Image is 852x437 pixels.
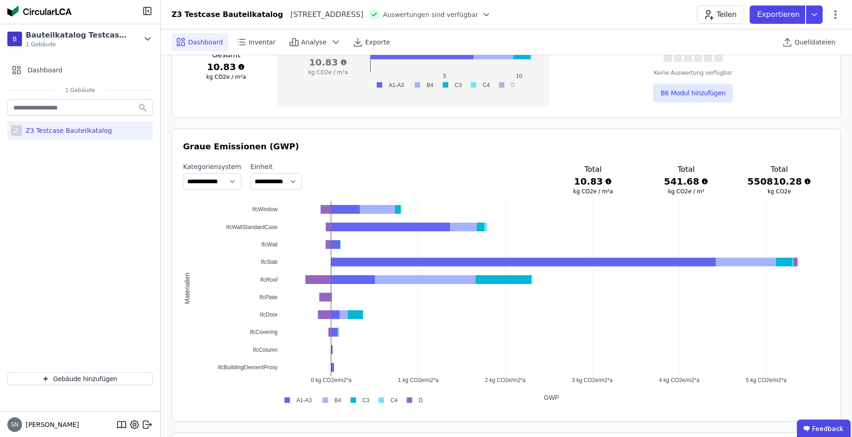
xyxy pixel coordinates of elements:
div: Z3 Testcase Bauteilkatalog [172,9,283,20]
h3: kg CO2e / m² [654,188,718,195]
h3: 10.83 [183,60,269,73]
h3: 550810.28 [747,175,811,188]
span: Analyse [301,38,327,47]
p: Exportieren [757,9,802,20]
div: Z3 Testcase Bauteilkatalog [22,126,112,135]
label: Kategoriensystem [183,162,241,171]
span: Exporte [365,38,390,47]
span: [PERSON_NAME] [22,420,79,429]
div: Z [11,125,22,136]
span: 1 Gebäude [56,87,105,94]
span: Inventar [249,38,276,47]
div: Keine Auswertung verfügbar [654,69,732,76]
div: [STREET_ADDRESS] [283,9,363,20]
span: Dashboard [188,38,223,47]
button: Teilen [697,5,744,24]
div: Bauteilkatalog Testcase Z3 [26,30,131,41]
span: 1 Gebäude [26,41,131,48]
label: Einheit [251,162,302,171]
h3: kg CO2e / m²a [561,188,625,195]
h3: 10.83 [286,56,371,69]
h3: Total [561,164,625,175]
button: B6 Modul hinzufügen [653,84,733,102]
img: Concular [7,5,72,16]
h3: 10.83 [561,175,625,188]
span: Auswertungen sind verfügbar [383,10,479,19]
span: Quelldateien [795,38,835,47]
h3: kg CO2e [747,188,811,195]
h3: 541.68 [654,175,718,188]
h3: Total [747,164,811,175]
h3: kg CO2e / m²a [286,69,371,76]
h3: Graue Emissionen (GWP) [183,140,830,153]
span: Dashboard [28,66,62,75]
button: Gebäude hinzufügen [7,372,153,385]
div: B [7,32,22,46]
span: SN [11,422,19,427]
h3: Gesamt [183,49,269,60]
h3: Total [654,164,718,175]
h3: kg CO2e / m²a [183,73,269,81]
